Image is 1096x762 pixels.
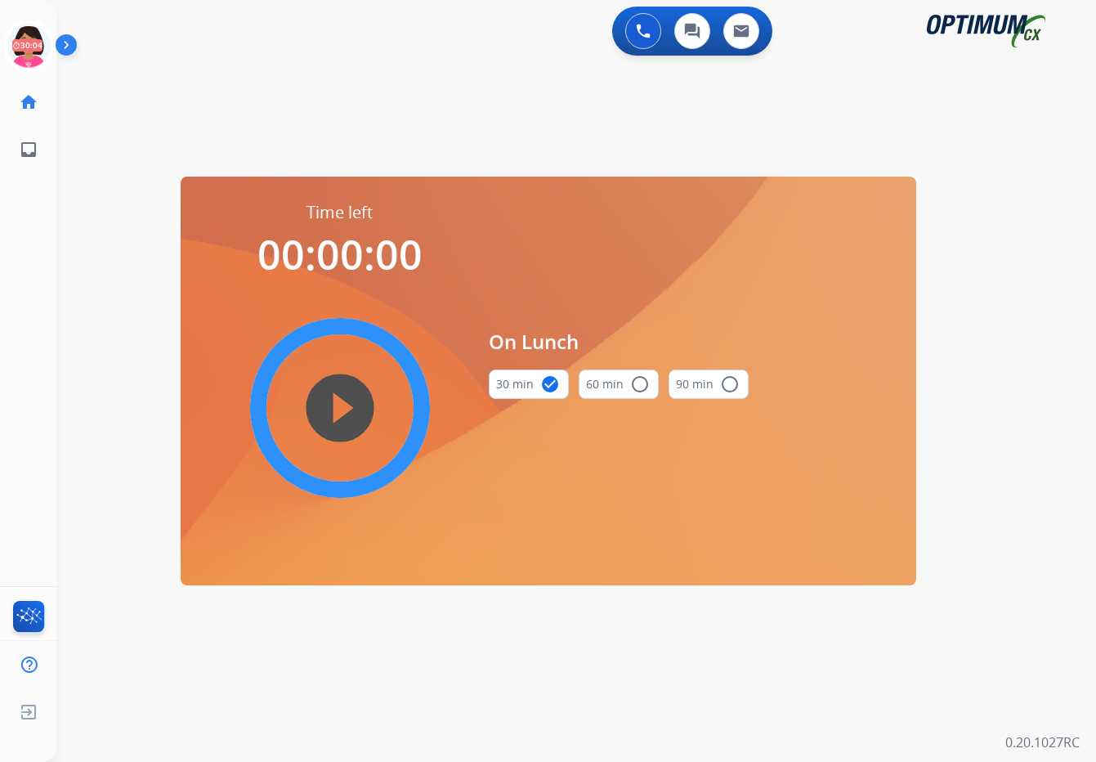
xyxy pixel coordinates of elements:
mat-icon: inbox [19,140,38,159]
mat-icon: play_circle_filled [330,398,350,418]
span: On Lunch [489,327,749,356]
button: 90 min [669,370,749,399]
mat-icon: radio_button_unchecked [630,374,650,394]
button: 30 min [489,370,569,399]
span: Time left [306,201,373,224]
button: 60 min [579,370,659,399]
span: 00:00:00 [257,226,423,282]
mat-icon: home [19,92,38,112]
p: 0.20.1027RC [1005,733,1080,752]
mat-icon: radio_button_unchecked [720,374,740,394]
mat-icon: check_circle [540,374,560,394]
